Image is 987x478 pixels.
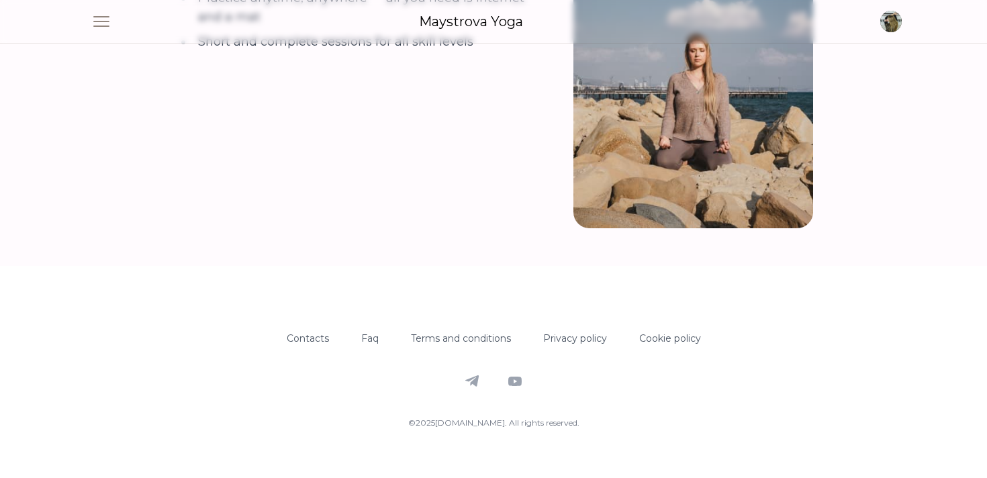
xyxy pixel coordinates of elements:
nav: Footer [85,330,902,363]
a: Cookie policy [639,332,701,344]
a: Contacts [287,332,329,344]
a: Terms and conditions [411,332,511,344]
a: Faq [361,332,379,344]
p: © 2025 [DOMAIN_NAME]. All rights reserved. [85,416,902,430]
a: Maystrova Yoga [419,12,523,31]
a: Privacy policy [543,332,607,344]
